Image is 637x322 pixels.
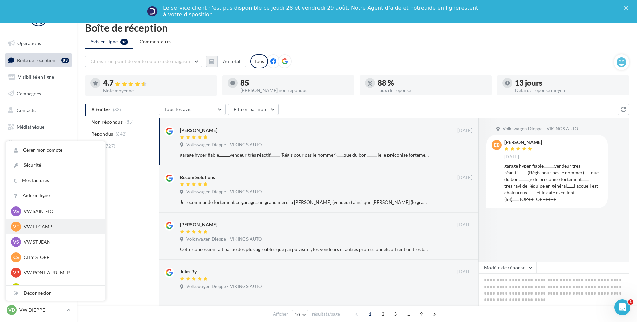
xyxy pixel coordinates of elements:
span: ... [403,309,414,319]
button: Au total [206,56,246,67]
div: Jules By [180,268,197,275]
span: EB [494,142,500,148]
span: [DATE] [457,222,472,228]
div: Déconnexion [6,286,105,301]
p: VW ST JEAN [24,239,97,245]
p: CITY STORE [24,254,97,261]
span: CS [13,254,19,261]
button: Choisir un point de vente ou un code magasin [85,56,202,67]
div: [PERSON_NAME] [180,127,217,134]
a: Visibilité en ligne [4,70,73,84]
div: [PERSON_NAME] non répondus [240,88,349,93]
img: Profile image for Service-Client [147,6,158,17]
div: 4.7 [103,79,212,87]
span: (727) [104,143,116,149]
span: [DATE] [457,269,472,275]
div: 13 jours [515,79,624,87]
a: Médiathèque [4,120,73,134]
a: aide en ligne [424,5,459,11]
div: 85 [240,79,349,87]
a: Sécurité [6,158,105,173]
div: 88 % [378,79,486,87]
div: Délai de réponse moyen [515,88,624,93]
span: VF [13,223,19,230]
button: Modèle de réponse [478,262,537,273]
span: VS [13,208,19,215]
div: Fermer [624,6,631,10]
a: VD VW DIEPPE [5,304,72,316]
span: Volkswagen Dieppe - VIKINGS AUTO [503,126,578,132]
button: Tous les avis [159,104,226,115]
span: [DATE] [457,175,472,181]
div: Boîte de réception [85,23,629,33]
div: [PERSON_NAME] [504,140,542,145]
span: Non répondus [91,118,123,125]
span: [DATE] [504,154,519,160]
span: Tous les avis [164,106,192,112]
span: Contacts [17,107,36,113]
div: 83 [61,58,69,63]
iframe: Intercom live chat [614,299,630,315]
span: Afficher [273,311,288,317]
span: 3 [390,309,401,319]
span: résultats/page [312,311,340,317]
div: Becom Solutions [180,174,215,181]
a: Opérations [4,36,73,50]
span: VD [8,307,15,313]
span: Opérations [17,40,41,46]
div: garage hyper fiable...........vendeur très réactif..........(Régis pour pas le nommer).......que ... [504,163,602,203]
span: Volkswagen Dieppe - VIKINGS AUTO [186,142,262,148]
p: VW SAINT-LO [24,208,97,215]
span: 9 [416,309,427,319]
a: Mes factures [6,173,105,188]
div: Le service client n'est pas disponible ce jeudi 28 et vendredi 29 août. Notre Agent d'aide et not... [163,5,479,18]
span: Boîte de réception [17,57,55,63]
span: (642) [116,131,127,137]
div: Tous [250,54,268,68]
span: VP [13,269,19,276]
p: VW LISIEUX [24,285,97,292]
button: 10 [292,310,309,319]
span: 1 [628,299,633,305]
a: PLV et print personnalisable [4,153,73,173]
a: Boîte de réception83 [4,53,73,67]
span: Campagnes [17,91,41,96]
span: Volkswagen Dieppe - VIKINGS AUTO [186,189,262,195]
button: Filtrer par note [228,104,279,115]
span: Répondus [91,131,113,137]
span: Choisir un point de vente ou un code magasin [91,58,190,64]
div: garage hyper fiable...........vendeur très réactif..........(Régis pour pas le nommer).......que ... [180,152,429,158]
span: (85) [125,119,134,125]
a: Gérer mon compte [6,143,105,158]
a: Aide en ligne [6,188,105,203]
a: Campagnes [4,87,73,101]
a: Contacts [4,103,73,117]
div: [PERSON_NAME] [180,221,217,228]
span: 2 [378,309,388,319]
button: Au total [217,56,246,67]
span: Visibilité en ligne [18,74,54,80]
div: Note moyenne [103,88,212,93]
span: Commentaires [140,38,172,45]
span: 1 [365,309,375,319]
div: Taux de réponse [378,88,486,93]
span: VS [13,239,19,245]
a: Calendrier [4,137,73,151]
span: Calendrier [17,141,39,146]
span: Volkswagen Dieppe - VIKINGS AUTO [186,236,262,242]
p: VW FECAMP [24,223,97,230]
div: Cette concession fait partie des plus agréables que j'ai pu visiter, les vendeurs et autres profe... [180,246,429,253]
p: VW PONT AUDEMER [24,269,97,276]
div: Je recommande fortement ce garage...un grand merci a [PERSON_NAME] (vendeur) ainsi que [PERSON_NA... [180,199,429,206]
span: VL [13,285,19,292]
span: [DATE] [457,128,472,134]
span: Volkswagen Dieppe - VIKINGS AUTO [186,284,262,290]
span: Médiathèque [17,124,44,130]
span: 10 [295,312,300,317]
a: Campagnes DataOnDemand [4,175,73,195]
p: VW DIEPPE [19,307,64,313]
